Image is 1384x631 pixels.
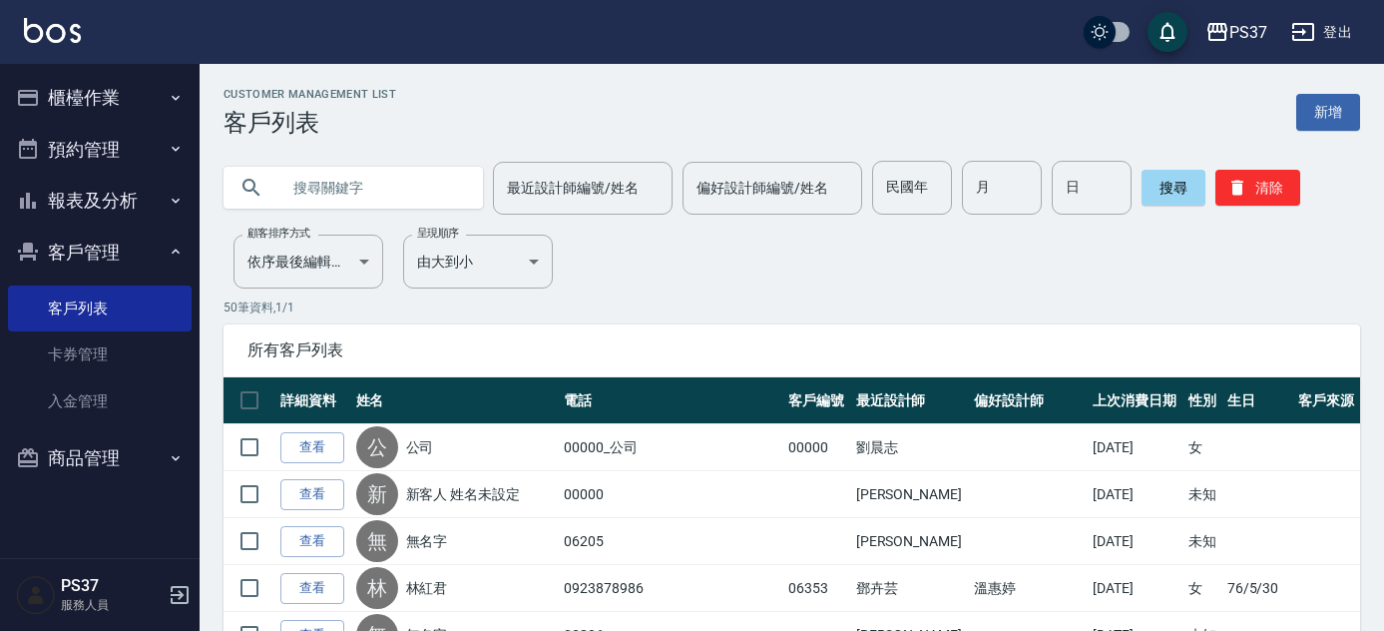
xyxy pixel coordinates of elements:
[1183,424,1222,471] td: 女
[8,286,192,331] a: 客戶列表
[1088,471,1183,518] td: [DATE]
[280,573,344,604] a: 查看
[403,235,553,289] div: 由大到小
[406,531,448,551] a: 無名字
[851,424,970,471] td: 劉晨志
[851,471,970,518] td: [PERSON_NAME]
[406,437,434,457] a: 公司
[1293,377,1360,424] th: 客戶來源
[61,576,163,596] h5: PS37
[559,424,783,471] td: 00000_公司
[61,596,163,614] p: 服務人員
[8,227,192,279] button: 客戶管理
[224,109,396,137] h3: 客戶列表
[16,575,56,615] img: Person
[783,377,850,424] th: 客戶編號
[783,424,850,471] td: 00000
[851,377,970,424] th: 最近設計師
[1222,377,1293,424] th: 生日
[1088,518,1183,565] td: [DATE]
[1183,471,1222,518] td: 未知
[8,72,192,124] button: 櫃檯作業
[224,299,1360,316] p: 50 筆資料, 1 / 1
[1088,565,1183,612] td: [DATE]
[851,518,970,565] td: [PERSON_NAME]
[851,565,970,612] td: 鄧卉芸
[356,520,398,562] div: 無
[1197,12,1275,53] button: PS37
[1229,20,1267,45] div: PS37
[1088,377,1183,424] th: 上次消費日期
[8,432,192,484] button: 商品管理
[1283,14,1360,51] button: 登出
[1215,170,1300,206] button: 清除
[559,377,783,424] th: 電話
[1088,424,1183,471] td: [DATE]
[1183,565,1222,612] td: 女
[224,88,396,101] h2: Customer Management List
[8,331,192,377] a: 卡券管理
[8,378,192,424] a: 入金管理
[1296,94,1360,131] a: 新增
[559,518,783,565] td: 06205
[247,226,310,241] label: 顧客排序方式
[406,578,448,598] a: 林紅君
[1148,12,1187,52] button: save
[356,567,398,609] div: 林
[1183,377,1222,424] th: 性別
[783,565,850,612] td: 06353
[280,526,344,557] a: 查看
[233,235,383,289] div: 依序最後編輯時間
[1183,518,1222,565] td: 未知
[8,175,192,227] button: 報表及分析
[356,473,398,515] div: 新
[24,18,81,43] img: Logo
[356,426,398,468] div: 公
[279,161,467,215] input: 搜尋關鍵字
[559,565,783,612] td: 0923878986
[417,226,459,241] label: 呈現順序
[969,565,1088,612] td: 溫惠婷
[1142,170,1205,206] button: 搜尋
[1222,565,1293,612] td: 76/5/30
[247,340,1336,360] span: 所有客戶列表
[275,377,351,424] th: 詳細資料
[969,377,1088,424] th: 偏好設計師
[8,124,192,176] button: 預約管理
[406,484,521,504] a: 新客人 姓名未設定
[351,377,559,424] th: 姓名
[559,471,783,518] td: 00000
[280,432,344,463] a: 查看
[280,479,344,510] a: 查看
